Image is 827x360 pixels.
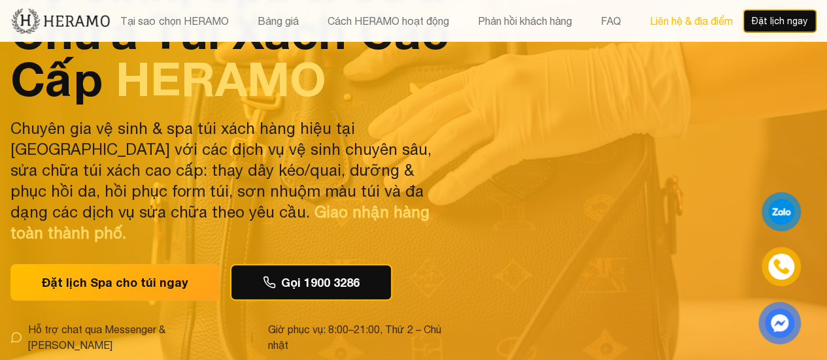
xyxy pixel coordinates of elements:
span: HERAMO [116,50,326,106]
button: Đặt lịch ngay [743,9,817,33]
button: Liên hệ & địa điểm [645,12,736,29]
button: FAQ [596,12,624,29]
img: phone-icon [771,257,790,276]
button: Cách HERAMO hoạt động [323,12,452,29]
button: Đặt lịch Spa cho túi ngay [10,264,220,301]
a: phone-icon [763,248,800,285]
span: Hỗ trợ chat qua Messenger & [PERSON_NAME] [28,321,236,353]
p: Chuyên gia vệ sinh & spa túi xách hàng hiệu tại [GEOGRAPHIC_DATA] với các dịch vụ vệ sinh chuyên ... [10,118,450,243]
button: Phản hồi khách hàng [473,12,575,29]
button: Gọi 1900 3286 [230,264,392,301]
button: Tại sao chọn HERAMO [116,12,232,29]
img: new-logo.3f60348b.png [10,7,110,35]
button: Bảng giá [253,12,302,29]
span: Giờ phục vụ: 8:00–21:00, Thứ 2 – Chủ nhật [267,321,450,353]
